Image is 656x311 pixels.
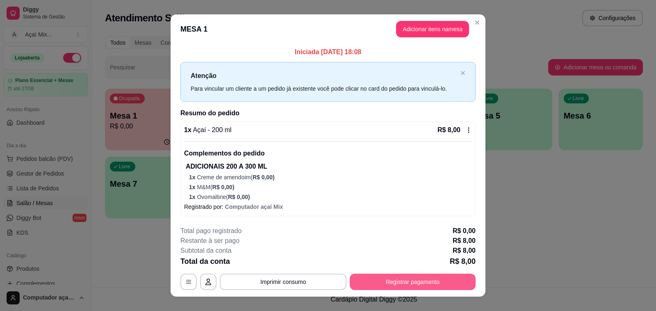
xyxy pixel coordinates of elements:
[184,149,472,158] p: Complementos do pedido
[171,14,485,44] header: MESA 1
[460,71,465,75] span: close
[186,162,472,172] p: ADICIONAIS 200 A 300 ML
[180,47,476,57] p: Iniciada [DATE] 18:08
[253,174,275,181] span: R$ 0,00 )
[396,21,469,37] button: Adicionar itens namesa
[453,226,476,236] p: R$ 0,00
[189,183,472,191] p: M&M (
[189,184,197,190] span: 1 x
[189,174,197,181] span: 1 x
[191,71,457,81] p: Atenção
[180,108,476,118] h2: Resumo do pedido
[450,256,476,267] p: R$ 8,00
[191,84,457,93] div: Para vincular um cliente a um pedido já existente você pode clicar no card do pedido para vinculá...
[189,194,197,200] span: 1 x
[437,125,460,135] p: R$ 8,00
[180,226,241,236] p: Total pago registrado
[191,126,232,133] span: Açaí - 200 ml
[460,71,465,76] button: close
[180,236,239,246] p: Restante à ser pago
[189,173,472,181] p: Creme de amendoim (
[189,193,472,201] p: Ovomaltine (
[225,204,283,210] span: Computador açaí Mix
[453,246,476,256] p: R$ 8,00
[212,184,235,190] span: R$ 0,00 )
[184,125,232,135] p: 1 x
[180,246,232,256] p: Subtotal da conta
[453,236,476,246] p: R$ 8,00
[220,274,346,290] button: Imprimir consumo
[180,256,230,267] p: Total da conta
[350,274,476,290] button: Registrar pagamento
[184,203,472,211] p: Registrado por:
[228,194,250,200] span: R$ 0,00 )
[471,16,484,29] button: Close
